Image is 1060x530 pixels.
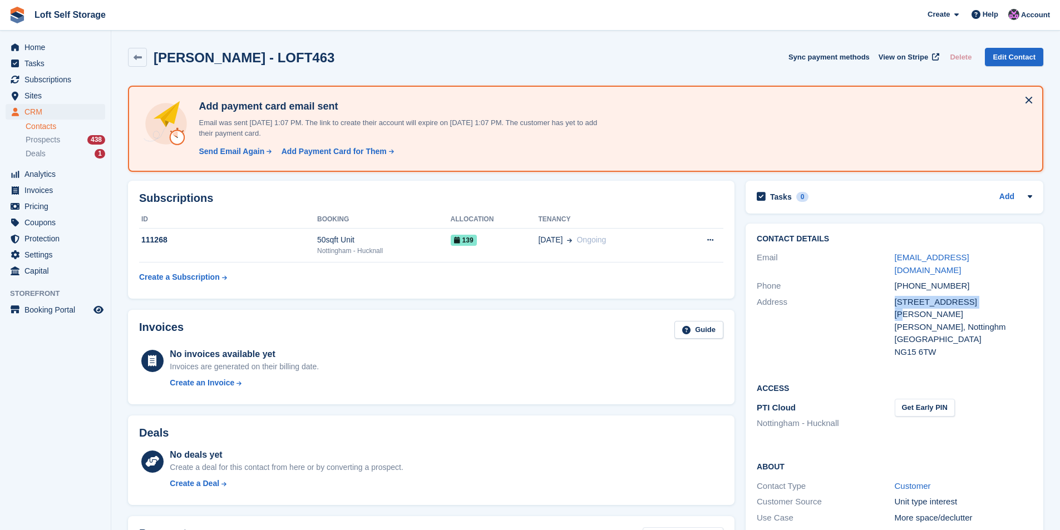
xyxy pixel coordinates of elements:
span: Protection [24,231,91,246]
a: menu [6,231,105,246]
div: Create an Invoice [170,377,234,389]
h4: Add payment card email sent [194,100,612,113]
span: Capital [24,263,91,279]
a: menu [6,88,105,103]
span: Sites [24,88,91,103]
div: Contact Type [757,480,894,493]
h2: About [757,460,1032,472]
h2: Deals [139,427,169,439]
div: Add Payment Card for Them [282,146,387,157]
div: [GEOGRAPHIC_DATA] [895,333,1032,346]
span: Help [983,9,998,20]
a: Create a Deal [170,478,403,489]
span: Ongoing [576,235,606,244]
div: Create a Deal [170,478,219,489]
a: Create a Subscription [139,267,227,288]
a: Preview store [92,303,105,316]
button: Delete [945,48,976,66]
span: 139 [451,235,477,246]
h2: Invoices [139,321,184,339]
div: 111268 [139,234,317,246]
a: menu [6,72,105,87]
a: menu [6,247,105,262]
a: menu [6,182,105,198]
a: [EMAIL_ADDRESS][DOMAIN_NAME] [895,252,969,275]
div: Create a Subscription [139,271,220,283]
a: Edit Contact [985,48,1043,66]
a: menu [6,56,105,71]
div: 0 [796,192,809,202]
div: Address [757,296,894,359]
div: Invoices are generated on their billing date. [170,361,319,373]
div: Unit type interest [895,496,1032,508]
span: View on Stripe [879,52,928,63]
a: menu [6,104,105,120]
a: menu [6,39,105,55]
div: [PHONE_NUMBER] [895,280,1032,293]
span: [DATE] [538,234,563,246]
a: menu [6,302,105,318]
img: Amy Wright [1008,9,1019,20]
span: Home [24,39,91,55]
span: Analytics [24,166,91,182]
div: Phone [757,280,894,293]
span: Prospects [26,135,60,145]
div: Use Case [757,512,894,524]
div: Nottingham - Hucknall [317,246,451,256]
div: No invoices available yet [170,348,319,361]
span: Settings [24,247,91,262]
a: menu [6,166,105,182]
a: Guide [674,321,723,339]
p: Email was sent [DATE] 1:07 PM. The link to create their account will expire on [DATE] 1:07 PM. Th... [194,117,612,139]
a: menu [6,263,105,279]
h2: Tasks [770,192,792,202]
span: Subscriptions [24,72,91,87]
div: 438 [87,135,105,145]
div: Email [757,251,894,276]
div: [STREET_ADDRESS][PERSON_NAME] [895,296,1032,321]
h2: Contact Details [757,235,1032,244]
a: Contacts [26,121,105,132]
span: Coupons [24,215,91,230]
a: View on Stripe [874,48,941,66]
th: Allocation [451,211,539,229]
div: Create a deal for this contact from here or by converting a prospect. [170,462,403,473]
span: Invoices [24,182,91,198]
a: Add [999,191,1014,204]
div: NG15 6TW [895,346,1032,359]
th: Tenancy [538,211,676,229]
img: stora-icon-8386f47178a22dfd0bd8f6a31ec36ba5ce8667c1dd55bd0f319d3a0aa187defe.svg [9,7,26,23]
a: menu [6,199,105,214]
button: Sync payment methods [788,48,870,66]
span: Account [1021,9,1050,21]
div: Send Email Again [199,146,264,157]
a: Deals 1 [26,148,105,160]
span: Create [928,9,950,20]
th: ID [139,211,317,229]
a: Create an Invoice [170,377,319,389]
span: PTI Cloud [757,403,796,412]
div: 1 [95,149,105,158]
div: No deals yet [170,448,403,462]
li: Nottingham - Hucknall [757,417,894,430]
a: Loft Self Storage [30,6,110,24]
img: add-payment-card-4dbda4983b697a7845d177d07a5d71e8a16f1ec00487972de202a45f1e8132f5.svg [142,100,190,147]
a: menu [6,215,105,230]
div: 50sqft Unit [317,234,451,246]
a: Add Payment Card for Them [277,146,395,157]
a: Customer [895,481,931,491]
h2: Subscriptions [139,192,723,205]
h2: [PERSON_NAME] - LOFT463 [154,50,334,65]
span: Storefront [10,288,111,299]
h2: Access [757,382,1032,393]
span: Tasks [24,56,91,71]
span: Booking Portal [24,302,91,318]
div: More space/declutter [895,512,1032,524]
button: Get Early PIN [895,399,955,417]
th: Booking [317,211,451,229]
span: Pricing [24,199,91,214]
div: Customer Source [757,496,894,508]
div: [PERSON_NAME], Nottinghm [895,321,1032,334]
a: Prospects 438 [26,134,105,146]
span: CRM [24,104,91,120]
